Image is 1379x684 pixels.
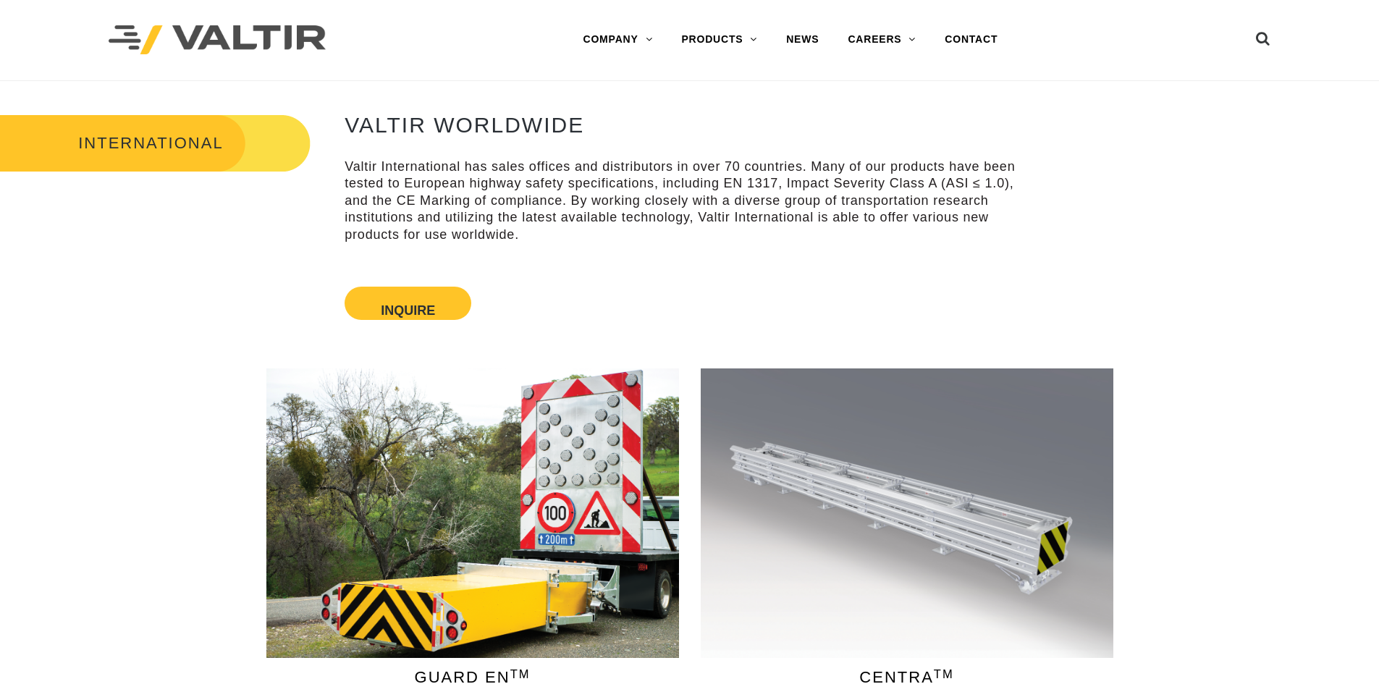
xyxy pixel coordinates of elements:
[930,25,1012,54] a: CONTACT
[109,25,326,55] img: Valtir
[345,159,1034,243] p: Valtir International has sales offices and distributors in over 70 countries. Many of our product...
[934,667,954,680] sup: TM
[833,25,930,54] a: CAREERS
[568,25,667,54] a: COMPANY
[345,113,1034,137] h2: VALTIR WORLDWIDE
[667,25,772,54] a: PRODUCTS
[381,304,435,307] button: Inquire
[772,25,833,54] a: NEWS
[510,667,531,680] sup: TM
